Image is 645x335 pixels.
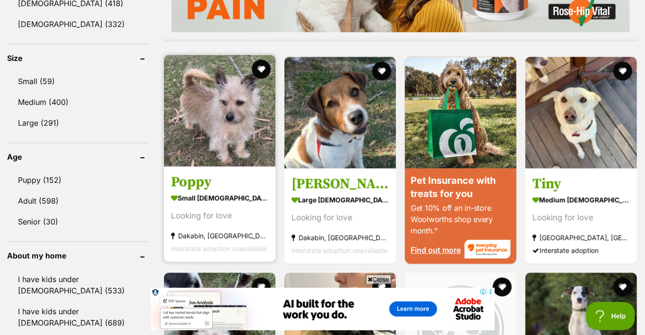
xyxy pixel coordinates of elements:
[171,244,267,252] span: Interstate adoption unavailable
[366,275,391,284] span: Close
[151,288,495,330] iframe: Advertisement
[7,191,149,211] a: Adult (598)
[7,170,149,190] a: Puppy (152)
[292,193,389,206] strong: large [DEMOGRAPHIC_DATA] Dog
[7,92,149,112] a: Medium (400)
[292,231,389,244] strong: Dakabin, [GEOGRAPHIC_DATA]
[7,301,149,333] a: I have kids under [DEMOGRAPHIC_DATA] (689)
[613,61,632,80] button: favourite
[292,246,387,254] span: Interstate adoption unavailable
[7,71,149,91] a: Small (59)
[171,191,268,205] strong: small [DEMOGRAPHIC_DATA] Dog
[613,277,632,296] button: favourite
[171,209,268,222] div: Looking for love
[493,277,512,296] button: favourite
[171,229,268,242] strong: Dakabin, [GEOGRAPHIC_DATA]
[525,57,637,168] img: Tiny - Australian Kelpie Dog
[525,168,637,264] a: Tiny medium [DEMOGRAPHIC_DATA] Dog Looking for love [GEOGRAPHIC_DATA], [GEOGRAPHIC_DATA] Intersta...
[284,57,396,168] img: Butch - Irish Wolfhound Dog
[7,269,149,301] a: I have kids under [DEMOGRAPHIC_DATA] (533)
[292,211,389,224] div: Looking for love
[372,61,391,80] button: favourite
[292,175,389,193] h3: [PERSON_NAME]
[252,60,271,78] button: favourite
[7,251,149,260] header: About my home
[7,153,149,161] header: Age
[7,14,149,34] a: [DEMOGRAPHIC_DATA] (332)
[7,113,149,133] a: Large (291)
[164,55,275,166] img: Poppy - Australian Silky Terrier x Wirehaired Jack Russell Terrier Dog
[284,168,396,264] a: [PERSON_NAME] large [DEMOGRAPHIC_DATA] Dog Looking for love Dakabin, [GEOGRAPHIC_DATA] Interstate...
[533,244,630,257] div: Interstate adoption
[533,211,630,224] div: Looking for love
[7,212,149,232] a: Senior (30)
[586,302,636,330] iframe: Help Scout Beacon - Open
[7,54,149,62] header: Size
[252,277,271,296] button: favourite
[164,166,275,262] a: Poppy small [DEMOGRAPHIC_DATA] Dog Looking for love Dakabin, [GEOGRAPHIC_DATA] Interstate adoptio...
[533,193,630,206] strong: medium [DEMOGRAPHIC_DATA] Dog
[171,173,268,191] h3: Poppy
[533,175,630,193] h3: Tiny
[533,231,630,244] strong: [GEOGRAPHIC_DATA], [GEOGRAPHIC_DATA]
